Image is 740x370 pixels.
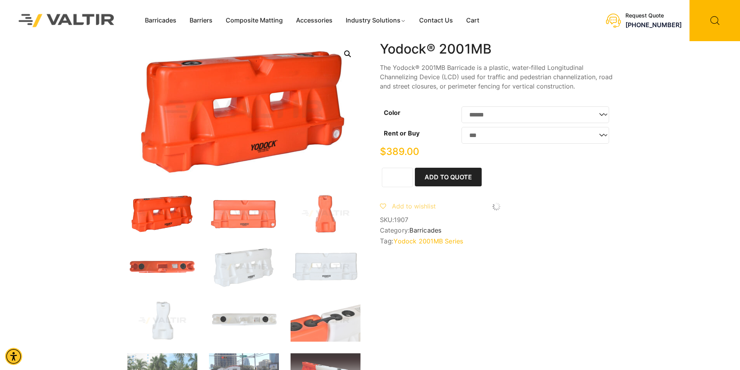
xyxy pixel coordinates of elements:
[394,216,408,224] span: 1907
[380,146,419,157] bdi: 389.00
[380,227,613,234] span: Category:
[9,4,125,37] img: Valtir Rentals
[380,237,613,245] span: Tag:
[219,15,289,26] a: Composite Matting
[415,168,482,186] button: Add to Quote
[209,300,279,342] img: A white plastic tank with two black caps and a label on the side, viewed from above.
[291,193,360,235] img: An orange traffic cone with a wide base and a tapered top, designed for road safety and traffic m...
[127,193,197,235] img: 2001MB_Org_3Q.jpg
[460,15,486,26] a: Cart
[382,168,413,187] input: Product quantity
[409,226,441,234] a: Barricades
[209,193,279,235] img: An orange traffic barrier with two rectangular openings and a logo, designed for road safety and ...
[289,15,339,26] a: Accessories
[127,246,197,288] img: An orange plastic dock float with two circular openings and a rectangular label on top.
[625,12,682,19] div: Request Quote
[413,15,460,26] a: Contact Us
[209,246,279,288] img: A white plastic barrier with a textured surface, designed for traffic control or safety purposes.
[380,216,613,224] span: SKU:
[127,300,197,342] img: A white plastic container with a unique shape, likely used for storage or dispensing liquids.
[5,348,22,365] div: Accessibility Menu
[291,300,360,342] img: Close-up of two connected plastic containers, one orange and one white, featuring black caps and ...
[138,15,183,26] a: Barricades
[384,129,420,137] label: Rent or Buy
[341,47,355,61] a: Open this option
[625,21,682,29] a: call (888) 496-3625
[183,15,219,26] a: Barriers
[380,63,613,91] p: The Yodock® 2001MB Barricade is a plastic, water-filled Longitudinal Channelizing Device (LCD) us...
[291,246,360,288] img: A white plastic barrier with two rectangular openings, featuring the brand name "Yodock" and a logo.
[339,15,413,26] a: Industry Solutions
[380,146,386,157] span: $
[394,237,463,245] a: Yodock 2001MB Series
[380,41,613,57] h1: Yodock® 2001MB
[384,109,400,116] label: Color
